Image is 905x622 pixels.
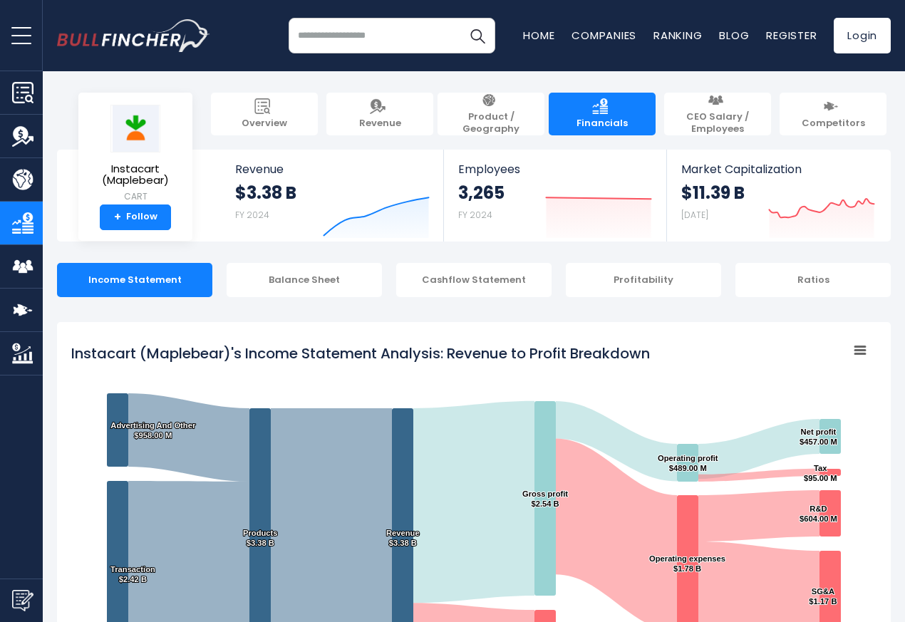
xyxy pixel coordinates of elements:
span: Financials [576,118,628,130]
strong: $11.39 B [681,182,745,204]
small: CART [90,190,181,203]
span: Market Capitalization [681,162,875,176]
a: Login [834,18,891,53]
text: SG&A $1.17 B [809,587,837,606]
span: CEO Salary / Employees [671,111,764,135]
a: Companies [572,28,636,43]
a: Market Capitalization $11.39 B [DATE] [667,150,889,242]
small: FY 2024 [235,209,269,221]
span: Revenue [359,118,401,130]
div: Profitability [566,263,721,297]
span: Overview [242,118,287,130]
a: Ranking [653,28,702,43]
small: FY 2024 [458,209,492,221]
text: Operating expenses $1.78 B [649,554,725,573]
a: Employees 3,265 FY 2024 [444,150,666,242]
text: R&D $604.00 M [800,504,837,523]
span: Instacart (Maplebear) [90,163,181,187]
div: Cashflow Statement [396,263,552,297]
a: Revenue [326,93,433,135]
a: Financials [549,93,656,135]
a: Overview [211,93,318,135]
text: Revenue $3.38 B [386,529,420,547]
strong: + [114,211,121,224]
div: Income Statement [57,263,212,297]
a: Product / Geography [438,93,544,135]
text: Transaction $2.42 B [110,565,155,584]
a: Instacart (Maplebear) CART [89,104,182,204]
a: Register [766,28,817,43]
small: [DATE] [681,209,708,221]
span: Product / Geography [445,111,537,135]
text: Net profit $457.00 M [800,427,837,446]
span: Revenue [235,162,430,176]
a: CEO Salary / Employees [664,93,771,135]
div: Ratios [735,263,891,297]
span: Competitors [802,118,865,130]
tspan: Instacart (Maplebear)'s Income Statement Analysis: Revenue to Profit Breakdown [71,343,650,363]
text: Gross profit $2.54 B [522,489,568,508]
button: Search [460,18,495,53]
a: +Follow [100,204,171,230]
a: Revenue $3.38 B FY 2024 [221,150,444,242]
strong: $3.38 B [235,182,296,204]
text: Products $3.38 B [243,529,278,547]
a: Home [523,28,554,43]
span: Employees [458,162,651,176]
text: Operating profit $489.00 M [658,454,718,472]
strong: 3,265 [458,182,505,204]
text: Tax $95.00 M [804,464,837,482]
a: Go to homepage [57,19,210,52]
text: Advertising And Other $958.00 M [110,421,196,440]
a: Competitors [780,93,886,135]
a: Blog [719,28,749,43]
img: bullfincher logo [57,19,210,52]
div: Balance Sheet [227,263,382,297]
